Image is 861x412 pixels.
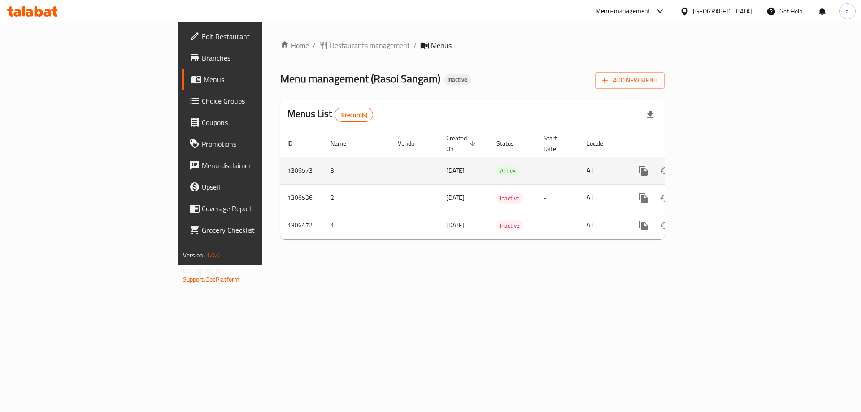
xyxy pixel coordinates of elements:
button: more [633,187,654,209]
th: Actions [626,130,726,157]
span: ID [287,138,304,149]
span: [DATE] [446,165,465,176]
a: Menu disclaimer [182,155,322,176]
span: Status [496,138,526,149]
div: Export file [639,104,661,126]
span: Locale [587,138,615,149]
nav: breadcrumb [280,40,665,51]
td: - [536,212,579,239]
span: Promotions [202,139,315,149]
span: Coverage Report [202,203,315,214]
a: Support.OpsPlatform [183,273,240,285]
span: Menus [204,74,315,85]
div: Inactive [496,220,523,231]
span: Edit Restaurant [202,31,315,42]
span: Branches [202,52,315,63]
button: Change Status [654,215,676,236]
span: Upsell [202,182,315,192]
span: Menu management ( Rasoi Sangam ) [280,69,440,89]
button: Change Status [654,187,676,209]
div: Inactive [444,74,471,85]
span: Inactive [496,221,523,231]
span: Coupons [202,117,315,128]
span: [DATE] [446,219,465,231]
td: 2 [323,184,391,212]
td: 1 [323,212,391,239]
a: Grocery Checklist [182,219,322,241]
span: Menus [431,40,452,51]
div: Menu-management [596,6,651,17]
span: Inactive [496,193,523,204]
div: Total records count [335,108,374,122]
a: Coupons [182,112,322,133]
span: Start Date [544,133,569,154]
span: Active [496,166,519,176]
td: - [536,184,579,212]
td: All [579,157,626,184]
span: 3 record(s) [335,111,373,119]
span: 1.0.0 [206,249,220,261]
a: Promotions [182,133,322,155]
button: more [633,215,654,236]
span: Created On [446,133,478,154]
span: Grocery Checklist [202,225,315,235]
td: 3 [323,157,391,184]
div: [GEOGRAPHIC_DATA] [693,6,752,16]
span: Restaurants management [330,40,410,51]
span: Menu disclaimer [202,160,315,171]
span: Version: [183,249,205,261]
button: Add New Menu [595,72,665,89]
a: Choice Groups [182,90,322,112]
a: Edit Restaurant [182,26,322,47]
td: All [579,212,626,239]
span: a [846,6,849,16]
span: Add New Menu [602,75,657,86]
span: Name [330,138,358,149]
a: Restaurants management [319,40,410,51]
a: Branches [182,47,322,69]
span: [DATE] [446,192,465,204]
span: Get support on: [183,265,224,276]
td: All [579,184,626,212]
span: Inactive [444,76,471,83]
td: - [536,157,579,184]
a: Upsell [182,176,322,198]
li: / [413,40,417,51]
h2: Menus List [287,107,373,122]
a: Menus [182,69,322,90]
a: Coverage Report [182,198,322,219]
span: Choice Groups [202,95,315,106]
span: Vendor [398,138,428,149]
button: more [633,160,654,182]
table: enhanced table [280,130,726,239]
